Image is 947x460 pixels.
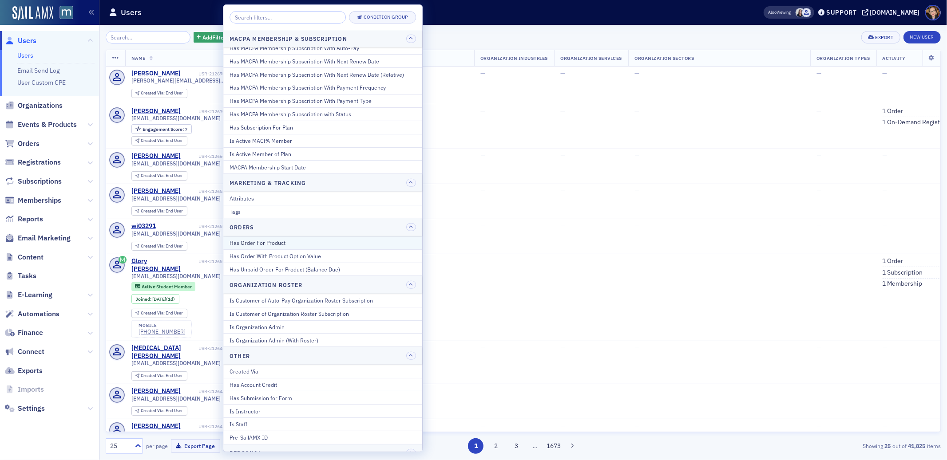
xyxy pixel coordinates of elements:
[816,152,821,160] span: —
[230,420,416,428] div: Is Staff
[223,67,422,81] button: Has MACPA Membership Subscription With Next Renew Date (Relative)
[131,257,198,273] div: Glory [PERSON_NAME]
[106,31,190,43] input: Search…
[17,67,59,75] a: Email Send Log
[230,323,416,331] div: Is Organization Admin
[883,344,888,352] span: —
[156,283,192,290] span: Student Member
[560,107,565,115] span: —
[141,243,166,249] span: Created Via :
[223,121,422,134] button: Has Subscription For Plan
[560,344,565,352] span: —
[131,70,181,78] div: [PERSON_NAME]
[230,367,416,375] div: Created Via
[141,208,166,214] span: Created Via :
[12,6,53,20] img: SailAMX
[131,422,181,430] a: [PERSON_NAME]
[230,11,346,24] input: Search filters...
[223,307,422,320] button: Is Customer of Organization Roster Subscription
[903,31,941,43] a: New User
[488,438,504,454] button: 2
[141,90,166,96] span: Created Via :
[18,404,45,413] span: Settings
[53,6,73,21] a: View Homepage
[883,387,888,395] span: —
[230,265,416,273] div: Has Unpaid Order For Product (Balance Due)
[230,83,416,91] div: Has MACPA Membership Subscription With Payment Frequency
[230,381,416,389] div: Has Account Credit
[925,5,941,20] span: Profile
[883,257,903,265] a: 1 Order
[508,438,524,454] button: 3
[131,160,221,167] span: [EMAIL_ADDRESS][DOMAIN_NAME]
[480,187,485,195] span: —
[199,259,231,264] div: USR-21265137
[131,230,221,237] span: [EMAIL_ADDRESS][DOMAIN_NAME]
[669,442,941,450] div: Showing out of items
[18,139,40,149] span: Orders
[139,323,186,328] div: mobile
[5,366,43,376] a: Exports
[5,328,43,338] a: Finance
[146,442,168,450] label: per page
[141,209,183,214] div: End User
[230,44,416,52] div: Has MACPA Membership Subscription With Auto-Pay
[131,195,221,202] span: [EMAIL_ADDRESS][DOMAIN_NAME]
[870,8,920,16] div: [DOMAIN_NAME]
[816,69,821,77] span: —
[141,310,166,316] span: Created Via :
[141,374,183,378] div: End User
[230,208,416,216] div: Tags
[560,422,565,430] span: —
[223,160,422,173] button: MACPA Membership Start Date
[141,311,183,316] div: End User
[17,79,66,86] a: User Custom CPE
[223,417,422,431] button: Is Staff
[131,387,181,395] a: [PERSON_NAME]
[883,422,888,430] span: —
[223,147,422,161] button: Is Active Member of Plan
[230,194,416,202] div: Attributes
[883,269,923,277] a: 1 Subscription
[883,107,903,115] a: 1 Order
[223,249,422,263] button: Has Order With Product Option Value
[883,69,888,77] span: —
[18,309,59,319] span: Automations
[560,55,622,61] span: Organization Services
[826,8,857,16] div: Support
[131,136,187,145] div: Created Via: End User
[223,192,422,205] button: Attributes
[634,152,639,160] span: —
[364,15,408,20] div: Condition Group
[862,9,923,16] button: [DOMAIN_NAME]
[769,9,791,16] span: Viewing
[139,328,186,335] a: [PHONE_NUMBER]
[131,107,181,115] a: [PERSON_NAME]
[230,137,416,145] div: Is Active MACPA Member
[141,138,166,143] span: Created Via :
[480,107,485,115] span: —
[634,222,639,230] span: —
[223,378,422,391] button: Has Account Credit
[141,409,183,413] div: End User
[223,263,422,276] button: Has Unpaid Order For Product (Balance Due)
[18,120,77,130] span: Events & Products
[5,101,63,110] a: Organizations
[223,236,422,249] button: Has Order For Product
[5,36,36,46] a: Users
[131,152,181,160] a: [PERSON_NAME]
[230,57,416,65] div: Has MACPA Membership Subscription With Next Renew Date
[223,134,422,147] button: Is Active MACPA Member
[5,385,44,394] a: Imports
[17,51,33,59] a: Users
[131,242,187,251] div: Created Via: End User
[769,9,777,15] div: Also
[480,257,485,265] span: —
[230,110,416,118] div: Has MACPA Membership Subscription with Status
[223,365,422,378] button: Created Via
[18,214,43,224] span: Reports
[230,281,302,289] h4: Organization Roster
[634,107,639,115] span: —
